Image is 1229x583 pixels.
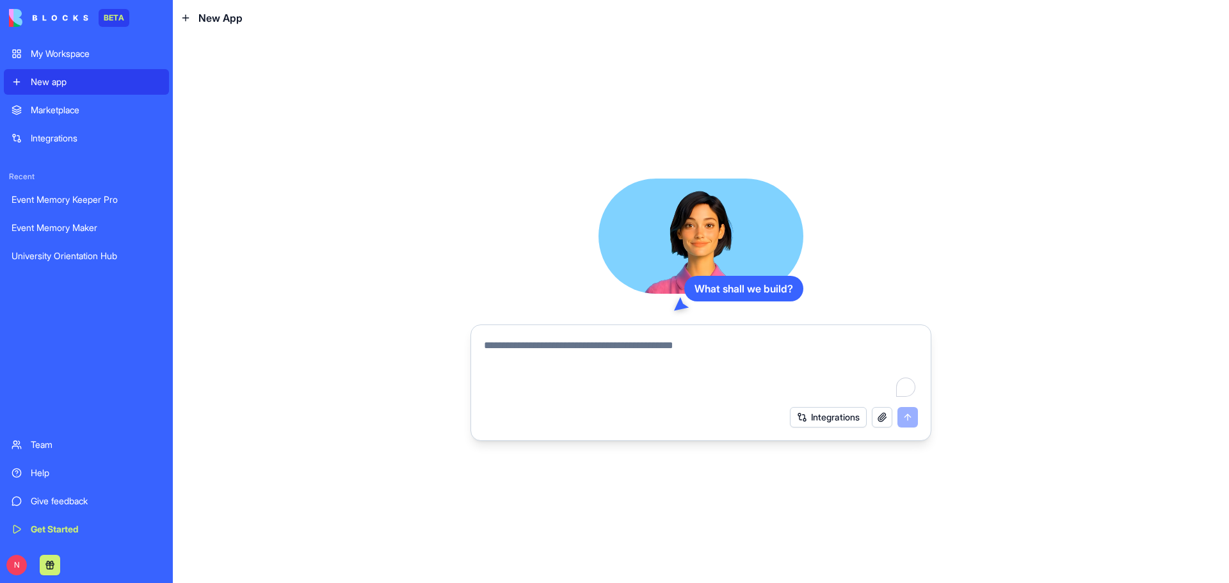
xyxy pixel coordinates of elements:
div: New app [31,76,161,88]
a: Event Memory Keeper Pro [4,187,169,212]
span: N [6,555,27,575]
a: New app [4,69,169,95]
textarea: To enrich screen reader interactions, please activate Accessibility in Grammarly extension settings [484,338,918,399]
div: Event Memory Keeper Pro [12,193,161,206]
a: Give feedback [4,488,169,514]
a: BETA [9,9,129,27]
div: Help [31,467,161,479]
span: Recent [4,172,169,182]
div: Give feedback [31,495,161,507]
button: Integrations [790,407,867,427]
div: Event Memory Maker [12,221,161,234]
div: University Orientation Hub [12,250,161,262]
a: My Workspace [4,41,169,67]
a: Help [4,460,169,486]
a: Get Started [4,516,169,542]
div: Integrations [31,132,161,145]
a: Marketplace [4,97,169,123]
div: BETA [99,9,129,27]
img: logo [9,9,88,27]
span: New App [198,10,243,26]
a: University Orientation Hub [4,243,169,269]
div: My Workspace [31,47,161,60]
a: Team [4,432,169,458]
a: Event Memory Maker [4,215,169,241]
a: Integrations [4,125,169,151]
div: Team [31,438,161,451]
div: What shall we build? [684,276,803,301]
div: Get Started [31,523,161,536]
div: Marketplace [31,104,161,116]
